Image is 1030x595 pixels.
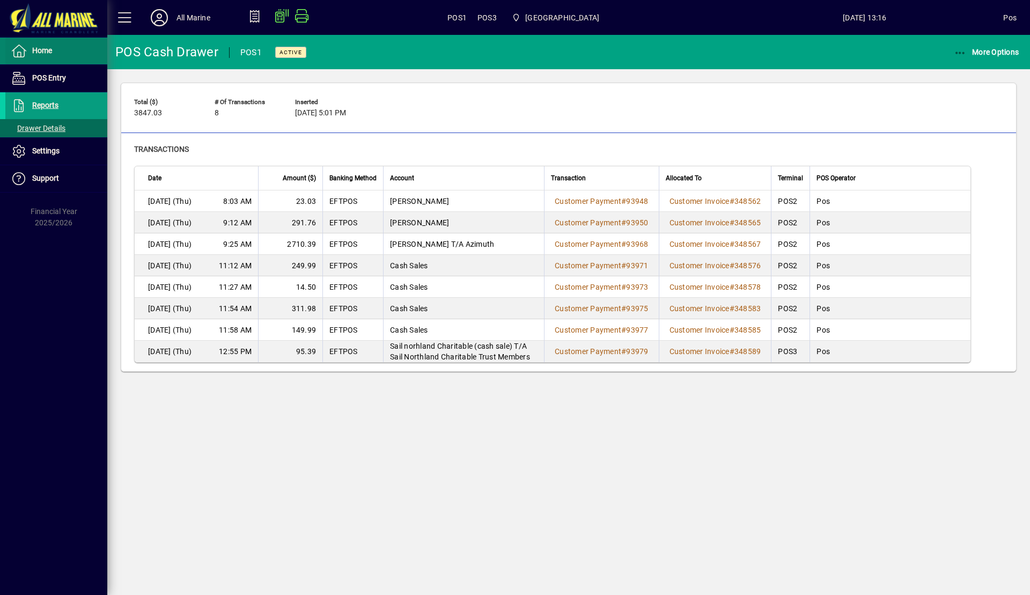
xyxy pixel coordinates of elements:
span: Total ($) [134,99,198,106]
span: # [621,304,626,313]
span: 11:12 AM [219,260,252,271]
span: Active [279,49,302,56]
button: Profile [142,8,176,27]
span: Reports [32,101,58,109]
td: Sail norhland Charitable (cash sale) T/A Sail Northland Charitable Trust Members [383,341,544,362]
td: [PERSON_NAME] [383,212,544,233]
span: POS Operator [816,172,856,184]
span: Customer Payment [555,304,621,313]
td: POS2 [771,319,810,341]
span: 348565 [734,218,761,227]
td: Pos [810,298,970,319]
span: 93973 [626,283,648,291]
a: Customer Payment#93950 [551,217,652,229]
span: [GEOGRAPHIC_DATA] [525,9,599,26]
span: Customer Payment [555,218,621,227]
span: 93975 [626,304,648,313]
span: Home [32,46,52,55]
span: Settings [32,146,60,155]
span: 93971 [626,261,648,270]
td: 249.99 [258,255,322,276]
td: 23.03 [258,190,322,212]
span: Transactions [134,145,189,153]
span: # [730,304,734,313]
span: Customer Payment [555,240,621,248]
span: 3847.03 [134,109,162,117]
td: Cash Sales [383,298,544,319]
a: Customer Payment#93979 [551,346,652,357]
td: 14.50 [258,276,322,298]
span: Port Road [507,8,604,27]
span: [DATE] (Thu) [148,303,192,314]
div: POS Cash Drawer [115,43,218,61]
span: Customer Payment [555,261,621,270]
span: 348562 [734,197,761,205]
span: # [621,326,626,334]
div: POS1 [240,44,262,61]
td: EFTPOS [322,276,383,298]
span: 8:03 AM [223,196,252,207]
span: POS1 [447,9,467,26]
span: Customer Invoice [669,347,730,356]
span: # [621,283,626,291]
td: POS2 [771,298,810,319]
a: Settings [5,138,107,165]
span: # [730,283,734,291]
span: # [730,261,734,270]
div: Pos [1003,9,1017,26]
a: Customer Invoice#348567 [666,238,765,250]
td: POS2 [771,276,810,298]
span: 93977 [626,326,648,334]
a: Drawer Details [5,119,107,137]
td: EFTPOS [322,255,383,276]
span: Customer Invoice [669,304,730,313]
td: [PERSON_NAME] T/A Azimuth [383,233,544,255]
td: EFTPOS [322,319,383,341]
td: EFTPOS [322,341,383,362]
td: Cash Sales [383,319,544,341]
a: Customer Invoice#348562 [666,195,765,207]
span: 348583 [734,304,761,313]
span: Customer Invoice [669,197,730,205]
td: 311.98 [258,298,322,319]
span: Terminal [778,172,803,184]
td: Pos [810,233,970,255]
span: 348578 [734,283,761,291]
span: [DATE] (Thu) [148,346,192,357]
a: Home [5,38,107,64]
a: Customer Invoice#348576 [666,260,765,271]
a: Customer Invoice#348583 [666,303,765,314]
span: [DATE] 13:16 [726,9,1003,26]
span: # [730,218,734,227]
td: POS3 [771,341,810,362]
td: EFTPOS [322,190,383,212]
span: 348567 [734,240,761,248]
span: Inserted [295,99,359,106]
span: # [621,347,626,356]
span: Customer Invoice [669,218,730,227]
td: EFTPOS [322,233,383,255]
span: More Options [954,48,1019,56]
a: Customer Payment#93977 [551,324,652,336]
span: 9:25 AM [223,239,252,249]
span: Customer Invoice [669,326,730,334]
a: Customer Payment#93973 [551,281,652,293]
button: More Options [951,42,1022,62]
a: Customer Invoice#348585 [666,324,765,336]
span: # [730,197,734,205]
span: Date [148,172,161,184]
span: [DATE] (Thu) [148,196,192,207]
span: Support [32,174,59,182]
td: 2710.39 [258,233,322,255]
span: 93979 [626,347,648,356]
a: Customer Invoice#348578 [666,281,765,293]
span: # [621,197,626,205]
a: Customer Payment#93948 [551,195,652,207]
span: # [621,261,626,270]
span: Customer Payment [555,326,621,334]
span: 93948 [626,197,648,205]
span: POS3 [477,9,497,26]
td: 95.39 [258,341,322,362]
td: Cash Sales [383,255,544,276]
span: 93968 [626,240,648,248]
